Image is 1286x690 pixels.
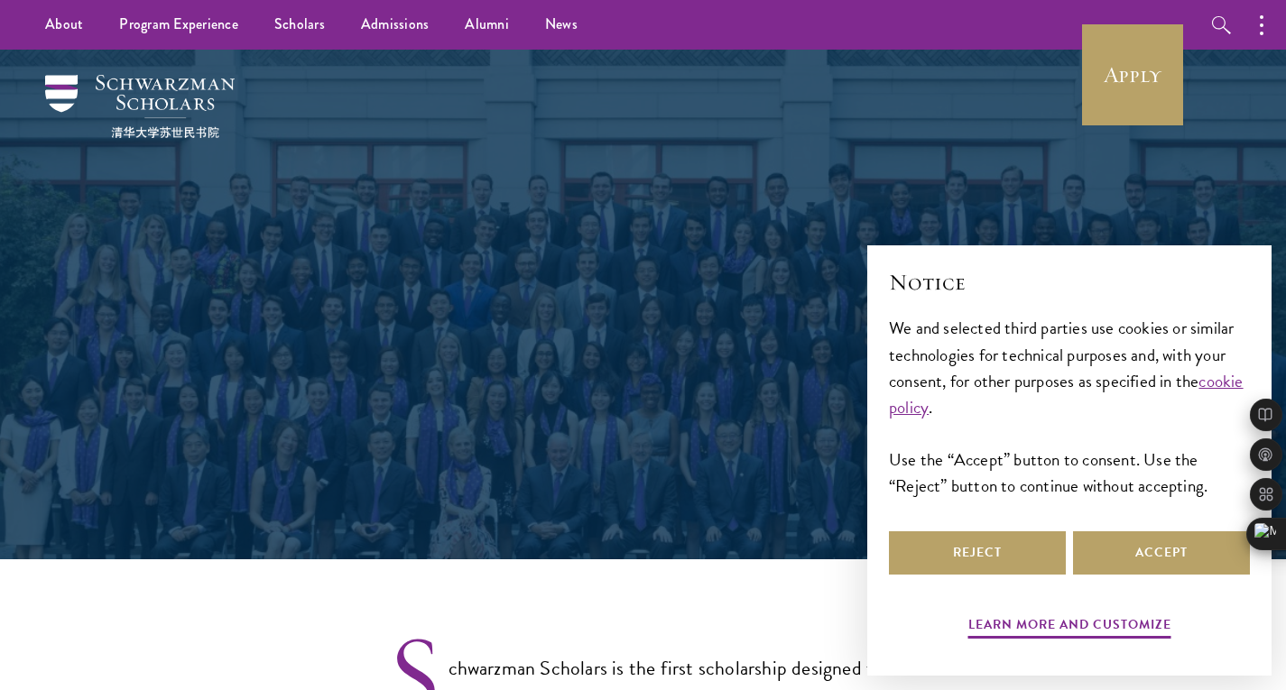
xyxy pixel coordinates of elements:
[889,315,1250,498] div: We and selected third parties use cookies or similar technologies for technical purposes and, wit...
[889,267,1250,298] h2: Notice
[968,613,1171,641] button: Learn more and customize
[889,531,1066,575] button: Reject
[1073,531,1250,575] button: Accept
[889,368,1244,420] a: cookie policy
[1082,24,1183,125] a: Apply
[45,75,235,138] img: Schwarzman Scholars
